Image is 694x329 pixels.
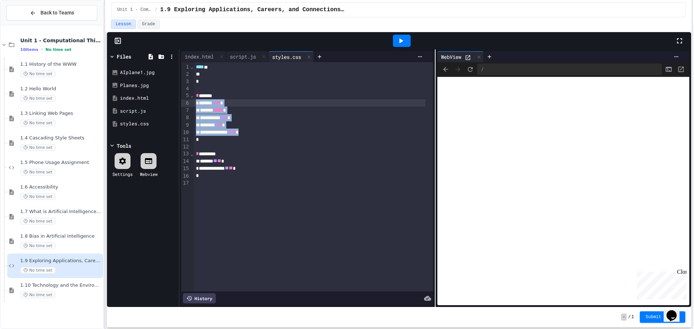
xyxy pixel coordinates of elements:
[440,64,451,75] span: Back
[181,51,226,62] div: index.html
[628,314,631,320] span: /
[181,150,190,157] div: 13
[120,82,176,89] div: Planes.jpg
[269,53,305,61] div: styles.css
[46,47,72,52] span: No time set
[181,53,217,60] div: index.html
[181,92,190,99] div: 5
[190,92,194,98] span: Fold line
[20,160,102,166] span: 1.5 Phone Usage Assignment
[137,20,160,29] button: Grade
[140,171,158,177] div: Webview
[20,233,102,239] span: 1.8 Bias in Artificial Intelligence
[20,242,56,249] span: No time set
[120,95,176,102] div: index.html
[20,111,102,117] span: 1.3 Linking Web Pages
[181,165,190,172] div: 15
[20,184,102,190] span: 1.6 Accessibility
[117,7,152,13] span: Unit 1 - Computational Thinking and Making Connections
[20,95,56,102] span: No time set
[20,291,56,298] span: No time set
[664,300,687,322] iframe: chat widget
[183,293,216,303] div: History
[181,64,190,71] div: 1
[120,108,176,115] div: script.js
[181,107,190,114] div: 7
[181,143,190,151] div: 12
[634,269,687,299] iframe: chat widget
[117,53,131,60] div: Files
[117,142,131,150] div: Tools
[465,64,476,75] button: Refresh
[190,64,194,70] span: Fold line
[181,158,190,165] div: 14
[20,267,56,274] span: No time set
[20,258,102,264] span: 1.9 Exploring Applications, Careers, and Connections in the Digital World
[621,313,626,321] span: -
[155,7,157,13] span: /
[120,120,176,127] div: styles.css
[181,85,190,92] div: 4
[181,114,190,121] div: 8
[20,218,56,225] span: No time set
[437,53,465,61] div: WebView
[20,282,102,289] span: 1.10 Technology and the Environment
[3,3,50,46] div: Chat with us now!Close
[20,209,102,215] span: 1.7 What is Artificial Intelligence (AI)
[676,64,686,75] button: Open in new tab
[20,169,56,176] span: No time set
[7,5,97,21] button: Back to Teams
[181,71,190,78] div: 2
[20,193,56,200] span: No time set
[453,64,463,75] span: Forward
[226,53,260,60] div: script.js
[120,69,176,76] div: AIplane1.jpg
[181,129,190,136] div: 10
[181,136,190,143] div: 11
[160,5,345,14] span: 1.9 Exploring Applications, Careers, and Connections in the Digital World
[631,314,634,320] span: 1
[20,86,102,92] span: 1.2 Hello World
[269,51,314,62] div: styles.css
[20,47,38,52] span: 10 items
[663,64,674,75] button: Console
[181,100,190,107] div: 6
[437,51,484,62] div: WebView
[20,120,56,126] span: No time set
[640,311,685,323] button: Submit Answer
[190,151,194,157] span: Fold line
[181,78,190,85] div: 3
[20,135,102,141] span: 1.4 Cascading Style Sheets
[20,61,102,68] span: 1.1 History of the WWW
[437,77,689,306] iframe: Web Preview
[226,51,269,62] div: script.js
[20,144,56,151] span: No time set
[181,179,190,187] div: 17
[41,47,43,52] span: •
[646,314,680,320] span: Submit Answer
[477,64,662,75] div: /
[20,70,56,77] span: No time set
[181,122,190,129] div: 9
[181,173,190,180] div: 16
[111,20,136,29] button: Lesson
[20,37,102,44] span: Unit 1 - Computational Thinking and Making Connections
[40,9,74,17] span: Back to Teams
[112,171,133,177] div: Settings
